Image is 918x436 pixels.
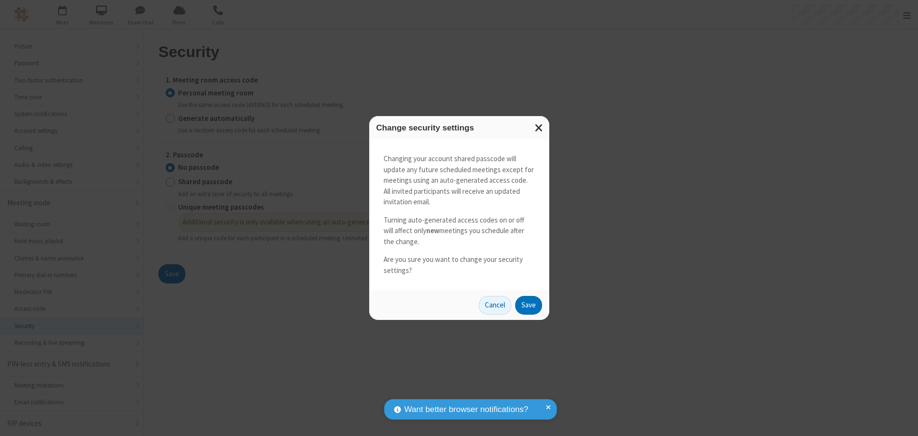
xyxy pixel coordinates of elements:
strong: new [426,226,439,235]
p: Turning auto-generated access codes on or off will affect only meetings you schedule after the ch... [384,215,535,247]
p: Changing your account shared passcode will update any future scheduled meetings except for meetin... [384,153,535,208]
button: Close modal [529,116,549,140]
span: Want better browser notifications? [404,403,528,416]
h3: Change security settings [376,123,542,132]
button: Cancel [479,296,511,315]
button: Save [515,296,542,315]
p: Are you sure you want to change your security settings? [384,254,535,276]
